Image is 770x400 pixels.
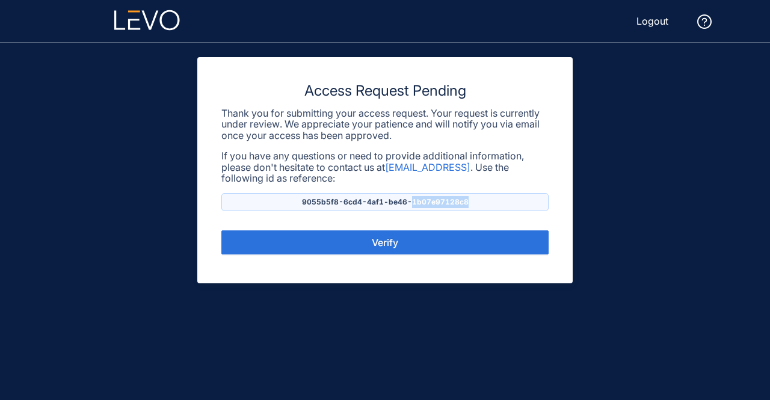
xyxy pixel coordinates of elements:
p: If you have any questions or need to provide additional information, please don't hesitate to con... [221,150,549,183]
span: Logout [636,16,668,26]
button: Verify [221,230,549,254]
span: Verify [372,237,398,248]
h3: Access Request Pending [221,81,549,100]
p: Thank you for submitting your access request. Your request is currently under review. We apprecia... [221,108,549,141]
button: Logout [627,11,678,31]
p: 9055b5f8-6cd4-4af1-be46-1b07e97128c8 [221,193,549,211]
a: [EMAIL_ADDRESS] [385,161,470,173]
